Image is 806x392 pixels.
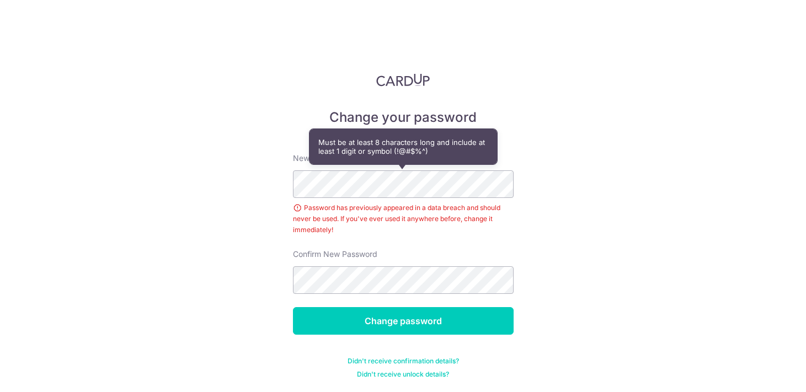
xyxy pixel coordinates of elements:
h5: Change your password [293,109,514,126]
a: Didn't receive confirmation details? [348,357,459,366]
a: Didn't receive unlock details? [357,370,449,379]
label: Confirm New Password [293,249,377,260]
input: Change password [293,307,514,335]
img: CardUp Logo [376,73,430,87]
div: Password has previously appeared in a data breach and should never be used. If you've ever used i... [293,202,514,235]
div: Must be at least 8 characters long and include at least 1 digit or symbol (!@#$%^) [309,129,497,164]
label: New password [293,153,347,164]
